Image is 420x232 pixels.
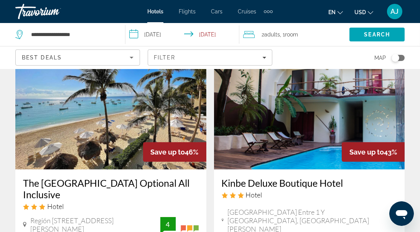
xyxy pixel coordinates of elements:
span: Hotel [47,202,64,211]
a: Hotels [147,8,163,15]
img: Kinbe Deluxe Boutique Hotel [214,47,405,169]
button: User Menu [385,3,405,20]
button: Change currency [354,7,373,18]
a: Flights [179,8,196,15]
span: Filter [154,54,176,61]
span: USD [354,9,366,15]
button: Search [349,28,405,41]
a: Cruises [238,8,256,15]
iframe: Button to launch messaging window [389,201,414,226]
span: 2 [262,29,280,40]
div: 43% [342,142,405,162]
span: Save up to [151,148,185,156]
span: Best Deals [22,54,62,61]
button: Filters [148,49,272,66]
input: Search hotel destination [30,29,114,40]
button: Change language [328,7,343,18]
span: Save up to [349,148,384,156]
span: Search [364,31,390,38]
button: Travelers: 2 adults, 0 children [239,23,349,46]
span: AJ [391,8,399,15]
span: Room [285,31,298,38]
img: The Reef Coco Beach Resort & Spa Optional All Inclusive [15,47,206,169]
button: Select check in and out date [125,23,239,46]
a: Travorium [15,2,92,21]
a: Cars [211,8,222,15]
mat-select: Sort by [22,53,133,62]
span: Adults [264,31,280,38]
a: Kinbe Deluxe Boutique Hotel [222,177,397,189]
span: Hotel [246,191,262,199]
div: 3 star Hotel [23,202,199,211]
div: 4 [160,220,176,229]
div: 46% [143,142,206,162]
span: Map [374,53,386,63]
span: , 1 [280,29,298,40]
span: en [328,9,336,15]
button: Extra navigation items [264,5,273,18]
div: 3 star Hotel [222,191,397,199]
a: The [GEOGRAPHIC_DATA] Optional All Inclusive [23,177,199,200]
button: Toggle map [386,54,405,61]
